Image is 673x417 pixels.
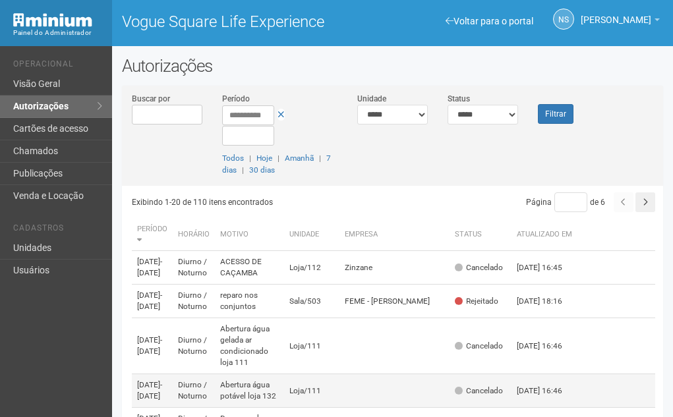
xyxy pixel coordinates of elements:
td: [DATE] 16:46 [512,318,579,374]
td: Diurno / Noturno [173,285,215,318]
li: Cadastros [13,223,102,237]
div: Rejeitado [455,296,498,307]
a: Voltar para o portal [446,16,533,26]
th: Status [450,219,511,251]
a: [PERSON_NAME] [581,16,660,27]
button: Filtrar [538,104,573,124]
div: Exibindo 1-20 de 110 itens encontrados [132,192,396,212]
th: Unidade [284,219,339,251]
th: Atualizado em [512,219,579,251]
td: Abertura água gelada ar condicionado loja 111 [215,318,284,374]
th: Motivo [215,219,284,251]
span: | [278,153,279,163]
td: [DATE] 16:46 [512,374,579,408]
li: Operacional [13,59,102,73]
span: a [279,109,285,119]
span: Nicolle Silva [581,2,651,25]
div: Cancelado [455,385,503,397]
th: Horário [173,219,215,251]
td: Diurno / Noturno [173,318,215,374]
th: Empresa [339,219,450,251]
td: Loja/112 [284,251,339,285]
label: Período [222,93,250,105]
h1: Vogue Square Life Experience [122,13,382,30]
td: [DATE] [132,285,173,318]
img: Minium [13,13,92,27]
label: Unidade [357,93,386,105]
span: | [242,165,244,175]
td: ACESSO DE CAÇAMBA [215,251,284,285]
td: Zinzane [339,251,450,285]
td: [DATE] [132,251,173,285]
a: Hoje [256,153,272,163]
span: | [319,153,321,163]
td: [DATE] [132,374,173,408]
td: Diurno / Noturno [173,251,215,285]
label: Buscar por [132,93,170,105]
td: Abertura água potável loja 132 [215,374,284,408]
h2: Autorizações [122,56,663,76]
td: [DATE] 16:45 [512,251,579,285]
a: Todos [222,153,244,163]
a: 30 dias [249,165,275,175]
div: Cancelado [455,262,503,273]
a: NS [553,9,574,30]
td: Loja/111 [284,318,339,374]
span: | [249,153,251,163]
th: Período [132,219,173,251]
td: [DATE] 18:16 [512,285,579,318]
td: Loja/111 [284,374,339,408]
td: Diurno / Noturno [173,374,215,408]
td: Sala/503 [284,285,339,318]
div: Cancelado [455,341,503,352]
td: FEME - [PERSON_NAME] [339,285,450,318]
label: Status [448,93,470,105]
td: [DATE] [132,318,173,374]
span: Página de 6 [526,198,605,207]
a: Amanhã [285,153,314,163]
div: Painel do Administrador [13,27,102,39]
td: reparo nos conjuntos [215,285,284,318]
